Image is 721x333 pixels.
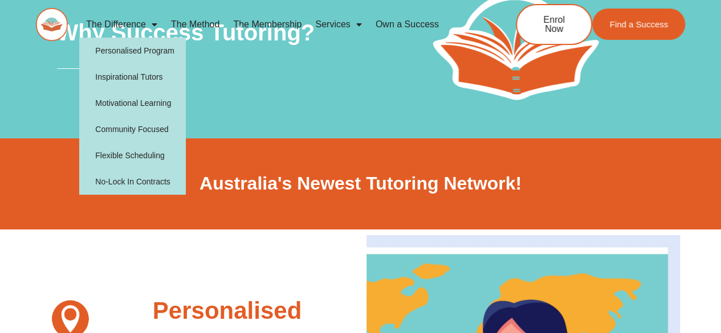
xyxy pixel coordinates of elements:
[79,38,186,64] a: Personalised Program
[79,11,164,38] a: The Difference
[609,20,668,28] span: Find a Success
[164,11,226,38] a: The Method
[592,9,685,40] a: Find a Success
[226,11,308,38] a: The Membership
[516,4,592,45] a: Enrol Now
[42,172,680,196] h2: Australia's Newest Tutoring Network!
[79,116,186,142] a: Community Focused
[79,90,186,116] a: Motivational Learning
[79,38,186,195] ul: The Difference
[79,64,186,90] a: Inspirational Tutors
[79,142,186,168] a: Flexible Scheduling
[79,168,186,195] a: No-Lock In Contracts
[534,15,574,34] span: Enrol Now
[369,11,446,38] a: Own a Success
[308,11,368,38] a: Services
[79,11,478,38] nav: Menu
[531,204,721,333] iframe: Chat Widget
